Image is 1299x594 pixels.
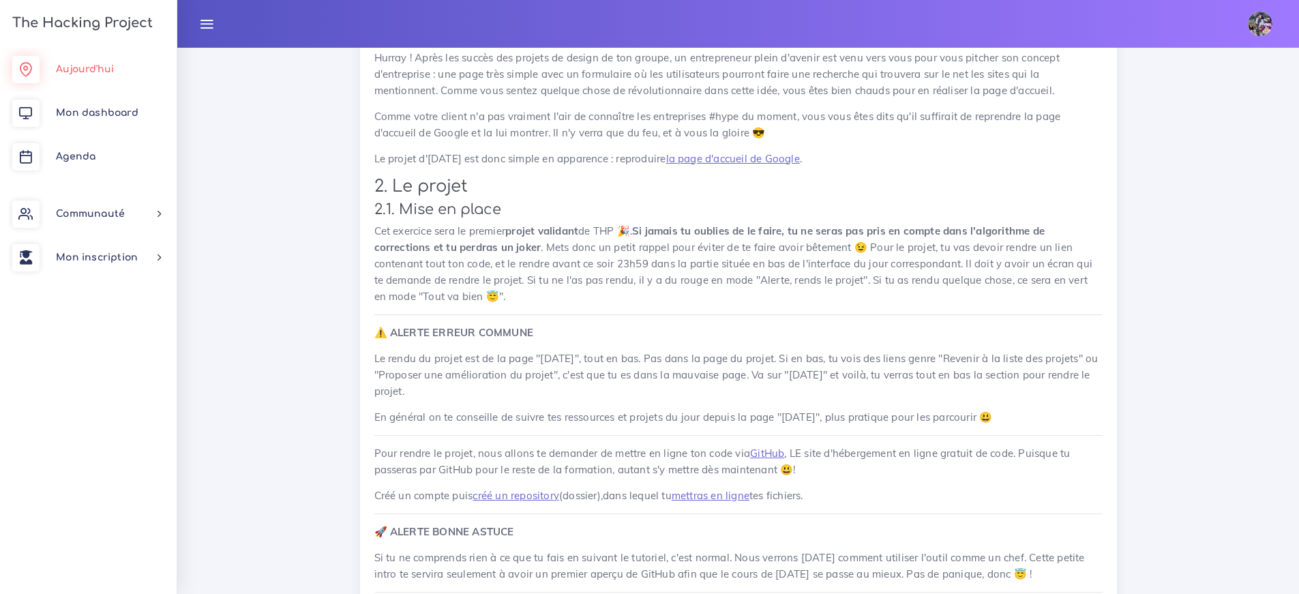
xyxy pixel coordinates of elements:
[374,326,534,339] strong: ⚠️ ALERTE ERREUR COMMUNE
[374,488,1103,504] p: Créé un compte puis (dossier),dans lequel tu tes fichiers.
[374,50,1103,99] p: Hurray ! Après les succès des projets de design de ton groupe, un entrepreneur plein d'avenir est...
[374,351,1103,400] p: Le rendu du projet est de la page "[DATE]", tout en bas. Pas dans la page du projet. Si en bas, t...
[374,525,514,538] strong: 🚀 ALERTE BONNE ASTUCE
[56,252,138,263] span: Mon inscription
[666,152,800,165] a: la page d'accueil de Google
[56,151,95,162] span: Agenda
[374,550,1103,582] p: Si tu ne comprends rien à ce que tu fais en suivant le tutoriel, c'est normal. Nous verrons [DATE...
[56,209,125,219] span: Communauté
[374,201,1103,218] h3: 2.1. Mise en place
[56,64,114,74] span: Aujourd'hui
[672,489,749,502] a: mettras en ligne
[750,447,784,460] a: GitHub
[374,108,1103,141] p: Comme votre client n'a pas vraiment l'air de connaître les entreprises #hype du moment, vous vous...
[374,151,1103,167] p: Le projet d'[DATE] est donc simple en apparence : reproduire .
[8,16,153,31] h3: The Hacking Project
[374,445,1103,478] p: Pour rendre le projet, nous allons te demander de mettre en ligne ton code via , LE site d'héberg...
[505,224,578,237] strong: projet validant
[374,223,1103,305] p: Cet exercice sera le premier de THP 🎉. . Mets donc un petit rappel pour éviter de te faire avoir ...
[374,177,1103,196] h2: 2. Le projet
[1248,12,1272,36] img: eg54bupqcshyolnhdacp.jpg
[56,108,138,118] span: Mon dashboard
[374,409,1103,426] p: En général on te conseille de suivre tes ressources et projets du jour depuis la page "[DATE]", p...
[473,489,559,502] a: créé un repository
[374,224,1045,254] strong: Si jamais tu oublies de le faire, tu ne seras pas pris en compte dans l'algorithme de corrections...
